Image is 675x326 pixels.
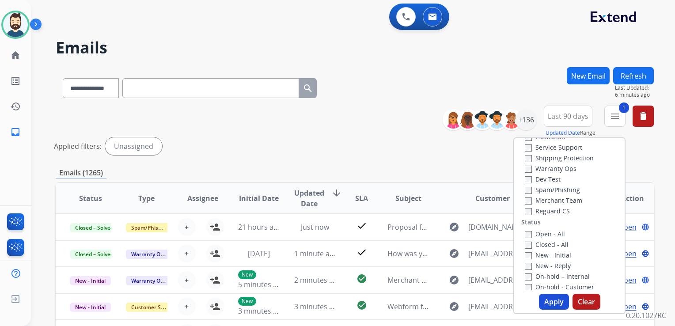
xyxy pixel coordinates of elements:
[10,76,21,86] mat-icon: list_alt
[525,143,582,152] label: Service Support
[178,245,196,262] button: +
[387,222,527,232] span: Proposal for GC, Architects and Engineers
[468,222,527,232] span: [DOMAIN_NAME][EMAIL_ADDRESS][DOMAIN_NAME]
[525,252,532,259] input: New - Initial
[10,127,21,137] mat-icon: inbox
[355,193,368,204] span: SLA
[126,250,171,259] span: Warranty Ops
[546,129,595,136] span: Range
[539,294,569,310] button: Apply
[239,193,279,204] span: Initial Date
[525,242,532,249] input: Closed - All
[449,248,459,259] mat-icon: explore
[525,175,561,183] label: Dev Test
[525,166,532,173] input: Warranty Ops
[525,251,571,259] label: New - Initial
[70,303,111,312] span: New - Initial
[3,12,28,37] img: avatar
[641,303,649,311] mat-icon: language
[303,83,313,94] mat-icon: search
[618,248,637,259] span: Open
[185,222,189,232] span: +
[525,273,532,281] input: On-hold – Internal
[70,223,119,232] span: Closed – Solved
[618,275,637,285] span: Open
[525,231,532,238] input: Open - All
[294,188,324,209] span: Updated Date
[525,197,532,205] input: Merchant Team
[126,276,171,285] span: Warranty Ops
[238,280,285,289] span: 5 minutes ago
[641,223,649,231] mat-icon: language
[525,187,532,194] input: Spam/Phishing
[525,240,569,249] label: Closed - All
[525,196,582,205] label: Merchant Team
[356,300,367,311] mat-icon: check_circle
[356,220,367,231] mat-icon: check
[56,39,654,57] h2: Emails
[79,193,102,204] span: Status
[238,222,282,232] span: 21 hours ago
[525,208,532,215] input: Reguard CS
[618,222,637,232] span: Open
[525,164,576,173] label: Warranty Ops
[210,275,220,285] mat-icon: person_add
[248,249,270,258] span: [DATE]
[525,230,565,238] label: Open - All
[468,301,527,312] span: [EMAIL_ADDRESS][DOMAIN_NAME]
[395,193,421,204] span: Subject
[10,50,21,61] mat-icon: home
[525,283,594,291] label: On-hold - Customer
[604,106,626,127] button: 1
[615,84,654,91] span: Last Updated:
[618,301,637,312] span: Open
[387,302,588,311] span: Webform from [EMAIL_ADDRESS][DOMAIN_NAME] on [DATE]
[525,272,590,281] label: On-hold – Internal
[238,297,256,306] p: New
[294,302,341,311] span: 3 minutes ago
[54,141,102,152] p: Applied filters:
[641,250,649,258] mat-icon: language
[185,248,189,259] span: +
[178,218,196,236] button: +
[356,273,367,284] mat-icon: check_circle
[70,250,119,259] span: Closed – Solved
[238,270,256,279] p: New
[70,276,111,285] span: New - Initial
[615,91,654,99] span: 6 minutes ago
[185,275,189,285] span: +
[387,249,530,258] span: How was your email with [PERSON_NAME]?
[641,276,649,284] mat-icon: language
[525,144,532,152] input: Service Support
[356,247,367,258] mat-icon: check
[449,301,459,312] mat-icon: explore
[548,114,588,118] span: Last 90 days
[10,101,21,112] mat-icon: history
[178,271,196,289] button: +
[294,275,341,285] span: 2 minutes ago
[387,275,562,285] span: Merchant Escalation Notification for Request 659550
[56,167,106,178] p: Emails (1265)
[567,67,610,84] button: New Email
[468,275,527,285] span: [EMAIL_ADDRESS][DOMAIN_NAME]
[210,301,220,312] mat-icon: person_add
[525,186,580,194] label: Spam/Phishing
[544,106,592,127] button: Last 90 days
[521,218,541,227] label: Status
[449,275,459,285] mat-icon: explore
[525,155,532,162] input: Shipping Protection
[573,294,600,310] button: Clear
[525,154,594,162] label: Shipping Protection
[301,222,329,232] span: Just now
[546,129,580,136] button: Updated Date
[638,111,648,121] mat-icon: delete
[210,222,220,232] mat-icon: person_add
[210,248,220,259] mat-icon: person_add
[178,298,196,315] button: +
[475,193,510,204] span: Customer
[619,102,629,113] span: 1
[238,306,285,316] span: 3 minutes ago
[138,193,155,204] span: Type
[331,188,342,198] mat-icon: arrow_downward
[126,303,183,312] span: Customer Support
